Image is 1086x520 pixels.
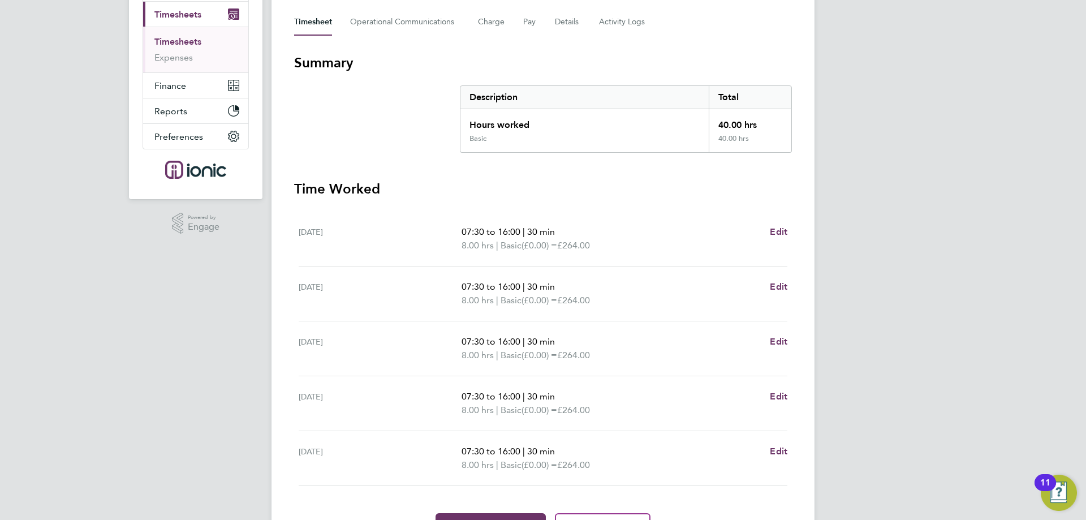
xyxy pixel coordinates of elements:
span: Edit [770,281,787,292]
span: £264.00 [557,405,590,415]
button: Preferences [143,124,248,149]
span: Preferences [154,131,203,142]
a: Edit [770,225,787,239]
span: 8.00 hrs [462,459,494,470]
span: Basic [501,294,522,307]
a: Go to home page [143,161,249,179]
span: 07:30 to 16:00 [462,446,520,457]
div: [DATE] [299,335,462,362]
span: Basic [501,239,522,252]
span: Basic [501,458,522,472]
span: 8.00 hrs [462,240,494,251]
a: Edit [770,445,787,458]
span: Finance [154,80,186,91]
span: 07:30 to 16:00 [462,281,520,292]
span: | [523,336,525,347]
button: Finance [143,73,248,98]
div: Summary [460,85,792,153]
span: | [523,226,525,237]
span: Powered by [188,213,219,222]
span: Edit [770,226,787,237]
button: Open Resource Center, 11 new notifications [1041,475,1077,511]
div: Hours worked [460,109,709,134]
span: 30 min [527,226,555,237]
span: | [496,350,498,360]
button: Details [555,8,581,36]
span: 8.00 hrs [462,295,494,306]
div: Basic [469,134,486,143]
span: | [523,391,525,402]
a: Edit [770,390,787,403]
span: 30 min [527,281,555,292]
button: Charge [478,8,505,36]
a: Powered byEngage [172,213,220,234]
span: | [496,240,498,251]
span: £264.00 [557,459,590,470]
button: Timesheet [294,8,332,36]
div: [DATE] [299,280,462,307]
div: [DATE] [299,225,462,252]
a: Expenses [154,52,193,63]
span: | [523,281,525,292]
div: Timesheets [143,27,248,72]
span: £264.00 [557,295,590,306]
span: 07:30 to 16:00 [462,391,520,402]
div: 40.00 hrs [709,109,791,134]
span: 30 min [527,446,555,457]
span: | [496,405,498,415]
span: 30 min [527,336,555,347]
span: 30 min [527,391,555,402]
span: 8.00 hrs [462,405,494,415]
a: Timesheets [154,36,201,47]
span: Basic [501,403,522,417]
span: | [496,295,498,306]
span: (£0.00) = [522,350,557,360]
span: £264.00 [557,350,590,360]
span: Timesheets [154,9,201,20]
button: Reports [143,98,248,123]
a: Edit [770,280,787,294]
span: 8.00 hrs [462,350,494,360]
div: [DATE] [299,445,462,472]
span: 07:30 to 16:00 [462,226,520,237]
a: Edit [770,335,787,349]
span: (£0.00) = [522,459,557,470]
button: Pay [523,8,537,36]
div: Description [460,86,709,109]
span: Edit [770,446,787,457]
span: (£0.00) = [522,295,557,306]
span: 07:30 to 16:00 [462,336,520,347]
span: Engage [188,222,219,232]
button: Timesheets [143,2,248,27]
div: [DATE] [299,390,462,417]
button: Activity Logs [599,8,647,36]
h3: Summary [294,54,792,72]
h3: Time Worked [294,180,792,198]
span: Edit [770,391,787,402]
div: Total [709,86,791,109]
span: (£0.00) = [522,405,557,415]
button: Operational Communications [350,8,460,36]
div: 40.00 hrs [709,134,791,152]
div: 11 [1040,483,1050,497]
span: Edit [770,336,787,347]
span: | [523,446,525,457]
img: ionic-logo-retina.png [165,161,226,179]
span: | [496,459,498,470]
span: Reports [154,106,187,117]
span: Basic [501,349,522,362]
span: (£0.00) = [522,240,557,251]
span: £264.00 [557,240,590,251]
